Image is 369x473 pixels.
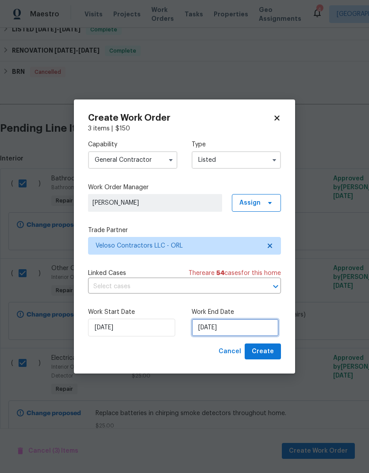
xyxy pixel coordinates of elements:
button: Show options [269,155,280,165]
span: 54 [216,270,224,276]
span: [PERSON_NAME] [92,198,218,207]
span: Create [252,346,274,357]
input: Select cases [88,280,256,294]
button: Create [245,343,281,360]
button: Cancel [215,343,245,360]
span: Cancel [219,346,241,357]
input: Select... [88,151,177,169]
label: Capability [88,140,177,149]
span: There are case s for this home [188,269,281,278]
div: 3 items | [88,124,281,133]
h2: Create Work Order [88,114,273,122]
button: Open [269,280,282,293]
span: Veloso Contractors LLC - ORL [96,241,261,250]
label: Work Order Manager [88,183,281,192]
span: $ 150 [115,126,130,132]
input: M/D/YYYY [88,319,175,336]
span: Linked Cases [88,269,126,278]
label: Type [192,140,281,149]
span: Assign [239,198,261,207]
label: Trade Partner [88,226,281,235]
label: Work End Date [192,308,281,317]
input: M/D/YYYY [192,319,279,336]
button: Show options [165,155,176,165]
input: Select... [192,151,281,169]
label: Work Start Date [88,308,177,317]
